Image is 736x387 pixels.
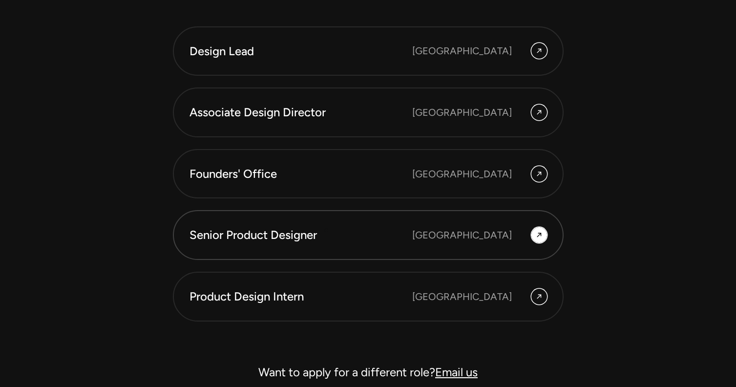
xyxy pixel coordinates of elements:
[189,43,412,60] div: Design Lead
[173,210,564,260] a: Senior Product Designer [GEOGRAPHIC_DATA]
[189,104,412,121] div: Associate Design Director
[173,272,564,322] a: Product Design Intern [GEOGRAPHIC_DATA]
[189,227,412,243] div: Senior Product Designer
[173,361,564,384] div: Want to apply for a different role?
[412,105,512,120] div: [GEOGRAPHIC_DATA]
[412,228,512,242] div: [GEOGRAPHIC_DATA]
[412,289,512,304] div: [GEOGRAPHIC_DATA]
[189,288,412,305] div: Product Design Intern
[173,87,564,137] a: Associate Design Director [GEOGRAPHIC_DATA]
[412,43,512,58] div: [GEOGRAPHIC_DATA]
[412,167,512,181] div: [GEOGRAPHIC_DATA]
[189,166,412,182] div: Founders' Office
[173,26,564,76] a: Design Lead [GEOGRAPHIC_DATA]
[435,365,478,379] a: Email us
[173,149,564,199] a: Founders' Office [GEOGRAPHIC_DATA]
